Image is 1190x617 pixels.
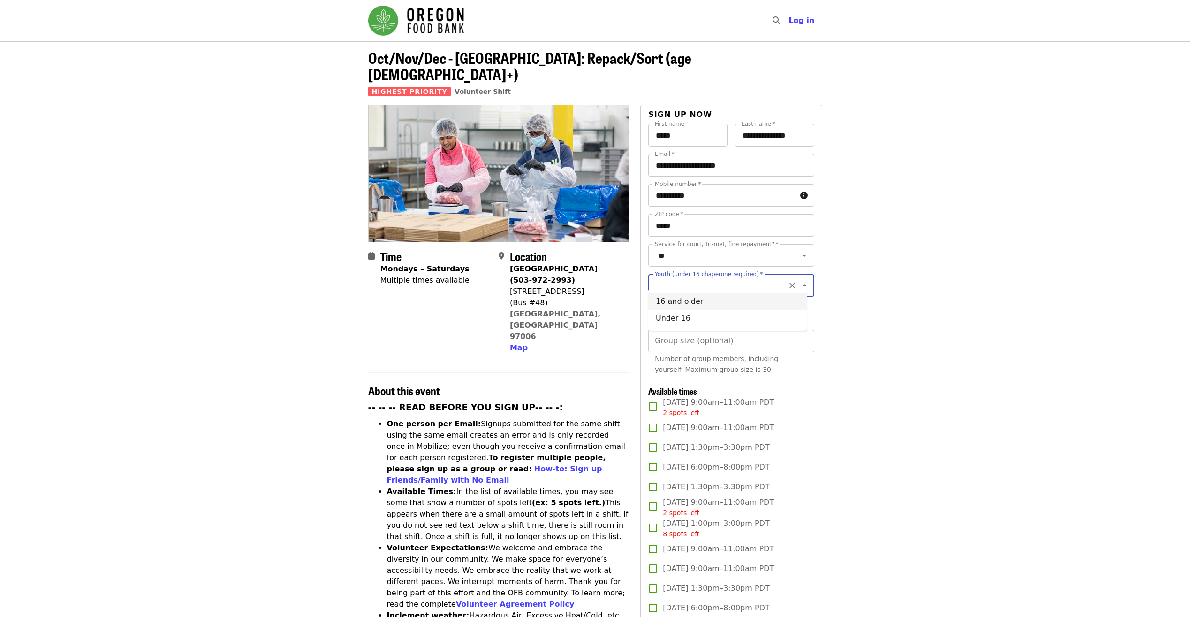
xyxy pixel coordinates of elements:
[510,343,528,352] span: Map
[648,385,697,397] span: Available times
[648,110,712,119] span: Sign up now
[663,583,769,594] span: [DATE] 1:30pm–3:30pm PDT
[510,248,547,264] span: Location
[387,542,629,610] li: We welcome and embrace the diversity in our community. We make space for everyone’s accessibility...
[800,191,808,200] i: circle-info icon
[368,252,375,261] i: calendar icon
[735,124,814,147] input: Last name
[648,214,814,237] input: ZIP code
[380,264,470,273] strong: Mondays – Saturdays
[655,121,689,127] label: First name
[648,310,807,327] li: Under 16
[663,462,769,473] span: [DATE] 6:00pm–8:00pm PDT
[368,46,691,85] span: Oct/Nov/Dec - [GEOGRAPHIC_DATA]: Repack/Sort (age [DEMOGRAPHIC_DATA]+)
[655,241,779,247] label: Service for court, Tri-met, fine repayment?
[663,563,774,574] span: [DATE] 9:00am–11:00am PDT
[369,105,629,241] img: Oct/Nov/Dec - Beaverton: Repack/Sort (age 10+) organized by Oregon Food Bank
[387,418,629,486] li: Signups submitted for the same shift using the same email creates an error and is only recorded o...
[387,419,481,428] strong: One person per Email:
[380,275,470,286] div: Multiple times available
[368,382,440,399] span: About this event
[499,252,504,261] i: map-marker-alt icon
[510,297,622,308] div: (Bus #48)
[742,121,775,127] label: Last name
[798,249,811,262] button: Open
[648,184,796,207] input: Mobile number
[510,264,598,285] strong: [GEOGRAPHIC_DATA] (503-972-2993)
[781,11,822,30] button: Log in
[510,342,528,354] button: Map
[368,87,451,96] span: Highest Priority
[663,422,774,433] span: [DATE] 9:00am–11:00am PDT
[648,124,728,147] input: First name
[788,16,814,25] span: Log in
[663,481,769,493] span: [DATE] 1:30pm–3:30pm PDT
[773,16,780,25] i: search icon
[663,543,774,555] span: [DATE] 9:00am–11:00am PDT
[663,397,774,418] span: [DATE] 9:00am–11:00am PDT
[380,248,402,264] span: Time
[786,279,799,292] button: Clear
[455,88,511,95] a: Volunteer Shift
[648,293,807,310] li: 16 and older
[663,530,699,538] span: 8 spots left
[663,602,769,614] span: [DATE] 6:00pm–8:00pm PDT
[663,518,769,539] span: [DATE] 1:00pm–3:00pm PDT
[663,509,699,517] span: 2 spots left
[655,181,701,187] label: Mobile number
[510,309,601,341] a: [GEOGRAPHIC_DATA], [GEOGRAPHIC_DATA] 97006
[368,402,563,412] strong: -- -- -- READ BEFORE YOU SIGN UP-- -- -:
[663,442,769,453] span: [DATE] 1:30pm–3:30pm PDT
[387,487,456,496] strong: Available Times:
[663,409,699,416] span: 2 spots left
[655,271,763,277] label: Youth (under 16 chaperone required)
[387,464,602,485] a: How-to: Sign up Friends/Family with No Email
[798,279,811,292] button: Close
[387,543,489,552] strong: Volunteer Expectations:
[655,151,675,157] label: Email
[532,498,605,507] strong: (ex: 5 spots left.)
[387,486,629,542] li: In the list of available times, you may see some that show a number of spots left This appears wh...
[648,330,814,352] input: [object Object]
[655,355,778,373] span: Number of group members, including yourself. Maximum group size is 30
[648,154,814,177] input: Email
[663,497,774,518] span: [DATE] 9:00am–11:00am PDT
[387,453,606,473] strong: To register multiple people, please sign up as a group or read:
[368,6,464,36] img: Oregon Food Bank - Home
[655,211,683,217] label: ZIP code
[456,600,575,609] a: Volunteer Agreement Policy
[786,9,793,32] input: Search
[510,286,622,297] div: [STREET_ADDRESS]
